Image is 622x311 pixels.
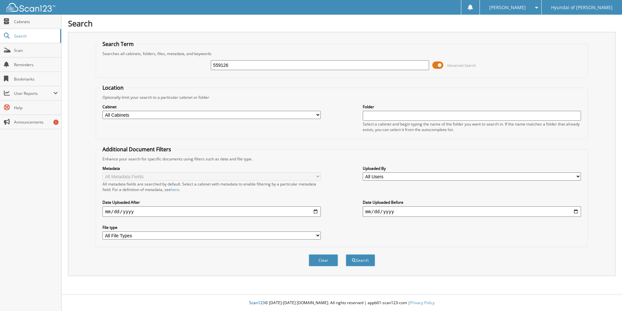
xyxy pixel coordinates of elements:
[551,6,613,9] span: Hyundai of [PERSON_NAME]
[363,104,581,110] label: Folder
[363,166,581,171] label: Uploaded By
[99,156,584,162] div: Enhance your search for specific documents using filters such as date and file type.
[102,200,321,205] label: Date Uploaded After
[102,104,321,110] label: Cabinet
[14,48,58,53] span: Scan
[102,181,321,192] div: All metadata fields are searched by default. Select a cabinet with metadata to enable filtering b...
[447,63,476,68] span: Advanced Search
[489,6,526,9] span: [PERSON_NAME]
[99,146,174,153] legend: Additional Document Filters
[410,300,435,305] a: Privacy Policy
[171,187,179,192] a: here
[61,295,622,311] div: © [DATE]-[DATE] [DOMAIN_NAME]. All rights reserved | appb01-scan123-com |
[102,225,321,230] label: File type
[14,91,53,96] span: User Reports
[309,254,338,266] button: Clear
[68,18,615,29] h1: Search
[346,254,375,266] button: Search
[99,40,137,48] legend: Search Term
[249,300,265,305] span: Scan123
[363,200,581,205] label: Date Uploaded Before
[14,33,57,39] span: Search
[14,105,58,111] span: Help
[14,62,58,67] span: Reminders
[14,19,58,24] span: Cabinets
[99,51,584,56] div: Searches all cabinets, folders, files, metadata, and keywords
[14,119,58,125] span: Announcements
[7,3,55,12] img: scan123-logo-white.svg
[99,84,127,91] legend: Location
[53,120,59,125] div: 1
[102,166,321,171] label: Metadata
[363,206,581,217] input: end
[363,121,581,132] div: Select a cabinet and begin typing the name of the folder you want to search in. If the name match...
[14,76,58,82] span: Bookmarks
[102,206,321,217] input: start
[99,95,584,100] div: Optionally limit your search to a particular cabinet or folder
